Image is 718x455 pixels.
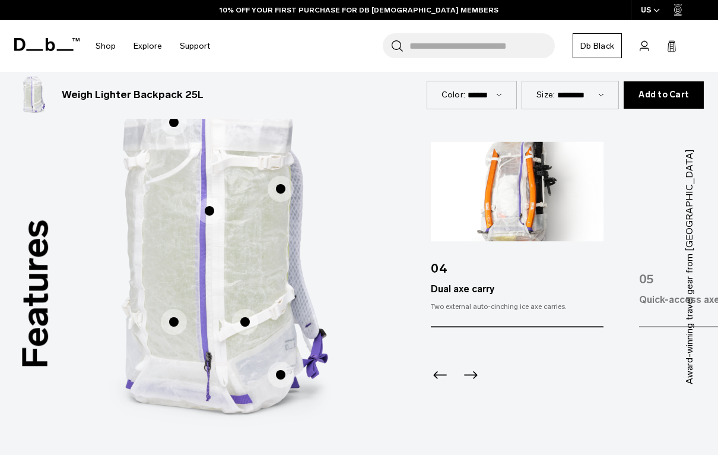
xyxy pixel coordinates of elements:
[134,25,162,67] a: Explore
[220,5,498,15] a: 10% OFF YOUR FIRST PURCHASE FOR DB [DEMOGRAPHIC_DATA] MEMBERS
[431,283,603,297] div: Dual axe carry
[87,20,219,72] nav: Main Navigation
[431,245,603,283] div: 04
[8,220,63,369] h3: Features
[536,89,555,101] label: Size:
[431,302,603,312] div: Two external auto-cinching ice axe carries.
[96,25,116,67] a: Shop
[573,33,622,58] a: Db Black
[624,81,704,109] button: Add to Cart
[180,25,210,67] a: Support
[431,142,603,328] div: 4 / 7
[14,76,52,114] img: Weigh_Lighter_Backpack_25L_1.png
[638,90,689,100] span: Add to Cart
[62,87,204,103] h3: Weigh Lighter Backpack 25L
[441,89,466,101] label: Color:
[461,366,477,392] div: Next slide
[431,366,447,392] div: Previous slide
